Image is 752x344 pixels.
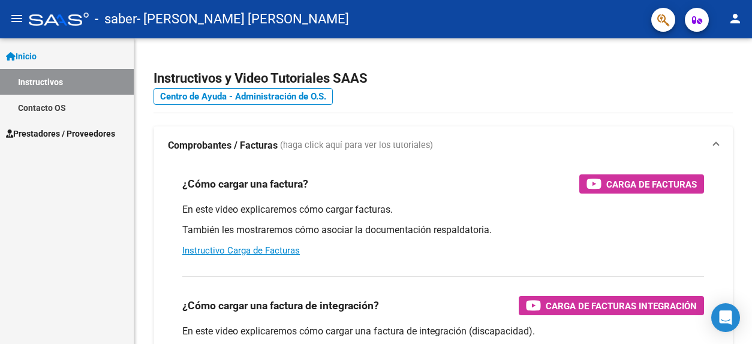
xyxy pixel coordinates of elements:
a: Instructivo Carga de Facturas [182,245,300,256]
button: Carga de Facturas [579,174,704,194]
h2: Instructivos y Video Tutoriales SAAS [154,67,733,90]
span: Prestadores / Proveedores [6,127,115,140]
button: Carga de Facturas Integración [519,296,704,315]
h3: ¿Cómo cargar una factura de integración? [182,297,379,314]
div: Open Intercom Messenger [711,303,740,332]
p: También les mostraremos cómo asociar la documentación respaldatoria. [182,224,704,237]
mat-icon: person [728,11,742,26]
a: Centro de Ayuda - Administración de O.S. [154,88,333,105]
span: (haga click aquí para ver los tutoriales) [280,139,433,152]
h3: ¿Cómo cargar una factura? [182,176,308,192]
mat-expansion-panel-header: Comprobantes / Facturas (haga click aquí para ver los tutoriales) [154,126,733,165]
span: - saber [95,6,137,32]
mat-icon: menu [10,11,24,26]
span: Carga de Facturas [606,177,697,192]
strong: Comprobantes / Facturas [168,139,278,152]
p: En este video explicaremos cómo cargar facturas. [182,203,704,216]
p: En este video explicaremos cómo cargar una factura de integración (discapacidad). [182,325,704,338]
span: - [PERSON_NAME] [PERSON_NAME] [137,6,349,32]
span: Inicio [6,50,37,63]
span: Carga de Facturas Integración [546,298,697,313]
